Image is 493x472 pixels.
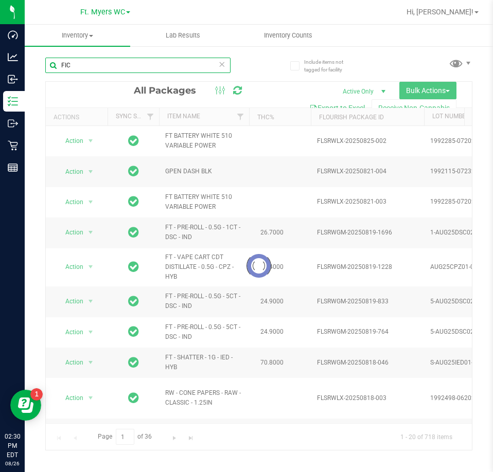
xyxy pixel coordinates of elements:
inline-svg: Outbound [8,118,18,129]
inline-svg: Retail [8,140,18,151]
inline-svg: Inbound [8,74,18,84]
span: Include items not tagged for facility [304,58,356,74]
iframe: Resource center [10,390,41,421]
span: Ft. Myers WC [80,8,125,16]
p: 08/26 [5,460,20,467]
iframe: Resource center unread badge [30,388,43,401]
inline-svg: Analytics [8,52,18,62]
span: Inventory Counts [250,31,326,40]
a: Inventory Counts [236,25,341,46]
span: Clear [218,58,225,71]
span: Hi, [PERSON_NAME]! [407,8,473,16]
span: Inventory [25,31,130,40]
inline-svg: Reports [8,162,18,173]
span: Lab Results [152,31,214,40]
inline-svg: Inventory [8,96,18,106]
a: Inventory [25,25,130,46]
a: Lab Results [130,25,236,46]
p: 02:30 PM EDT [5,432,20,460]
inline-svg: Dashboard [8,30,18,40]
input: Search Package ID, Item Name, SKU, Lot or Part Number... [45,58,231,73]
